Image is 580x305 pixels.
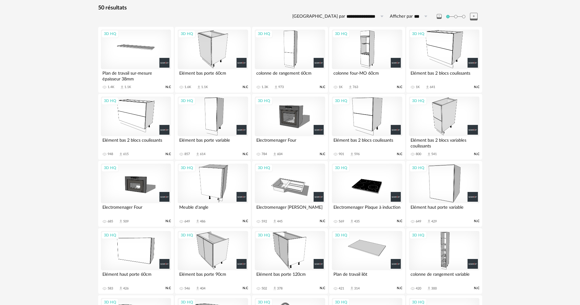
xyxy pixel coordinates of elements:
span: Download icon [427,286,431,291]
div: Elément haut porte 60cm [101,270,171,282]
span: N.C [165,152,171,156]
div: 3D HQ [178,231,196,239]
div: 3D HQ [409,97,427,105]
div: 435 [354,219,360,224]
div: 3D HQ [178,97,196,105]
div: 649 [416,219,421,224]
span: N.C [243,85,248,89]
div: 509 [123,219,129,224]
span: Download icon [272,152,277,157]
span: Download icon [197,85,201,90]
div: Elément bas porte 90cm [178,270,248,282]
span: Download icon [427,152,431,157]
a: 3D HQ Electromenager [PERSON_NAME] 592 Download icon 445 N.C [252,161,328,227]
span: Download icon [274,85,278,90]
label: [GEOGRAPHIC_DATA] par [292,14,345,20]
div: 3D HQ [101,231,119,239]
span: N.C [165,85,171,89]
div: 901 [339,152,344,156]
div: 685 [108,219,113,224]
span: N.C [474,219,479,223]
span: Download icon [350,152,354,157]
a: 3D HQ Plan de travail ilôt 421 Download icon 314 N.C [329,228,405,294]
span: N.C [397,286,402,290]
span: Download icon [119,286,123,291]
div: 948 [108,152,113,156]
a: 3D HQ Electromenager Four 685 Download icon 509 N.C [98,161,174,227]
span: N.C [397,152,402,156]
div: Elément bas porte variable [178,136,248,148]
a: 3D HQ Elément bas porte 120cm 502 Download icon 378 N.C [252,228,328,294]
div: 3D HQ [332,97,350,105]
div: 596 [354,152,360,156]
span: Download icon [119,152,123,157]
span: N.C [320,85,325,89]
div: 1.6K [184,85,191,89]
div: 50 résultats [98,5,482,12]
div: 486 [200,219,205,224]
span: N.C [474,286,479,290]
div: Elément haut porte variable [409,203,479,215]
div: 1K [339,85,343,89]
div: 378 [277,286,283,291]
div: Elément bas 2 blocs coulissants [409,69,479,81]
div: 583 [108,286,113,291]
div: Electromenager Four [101,203,171,215]
a: 3D HQ Electromenager Four 784 Download icon 604 N.C [252,94,328,160]
a: 3D HQ Elément bas porte variable 857 Download icon 614 N.C [175,94,251,160]
a: 3D HQ Elément bas porte 90cm 546 Download icon 404 N.C [175,228,251,294]
div: colonne four-MO 60cm [332,69,402,81]
div: 1K [416,85,420,89]
div: 3D HQ [255,97,273,105]
div: 3D HQ [255,231,273,239]
span: Download icon [350,219,354,224]
div: 3D HQ [409,231,427,239]
div: 421 [339,286,344,291]
span: N.C [243,219,248,223]
div: 404 [200,286,205,291]
span: Download icon [195,219,200,224]
span: N.C [165,219,171,223]
div: Meuble d'angle [178,203,248,215]
div: Elément bas 2 blocs coulissants [332,136,402,148]
div: 857 [184,152,190,156]
span: N.C [397,219,402,223]
a: 3D HQ colonne de rangement 60cm 1.3K Download icon 973 N.C [252,27,328,93]
div: 445 [277,219,283,224]
div: 604 [277,152,283,156]
div: 973 [278,85,284,89]
div: 3D HQ [332,164,350,172]
div: Plan de travail ilôt [332,270,402,282]
div: 614 [200,152,205,156]
span: Download icon [195,286,200,291]
div: 641 [430,85,435,89]
div: Elément bas 2 blocs coulissants [101,136,171,148]
div: Elément bas porte 120cm [255,270,325,282]
span: Download icon [272,219,277,224]
span: Download icon [272,286,277,291]
div: Elément bas porte 60cm [178,69,248,81]
div: 314 [354,286,360,291]
span: N.C [165,286,171,290]
a: 3D HQ colonne de rangement variable 420 Download icon 300 N.C [406,228,482,294]
div: 615 [123,152,129,156]
div: colonne de rangement 60cm [255,69,325,81]
a: 3D HQ Electromenager Plaque à induction 569 Download icon 435 N.C [329,161,405,227]
div: Electromenager [PERSON_NAME] [255,203,325,215]
div: 3D HQ [409,30,427,38]
div: 3D HQ [178,30,196,38]
div: 3D HQ [255,30,273,38]
div: 3D HQ [101,97,119,105]
span: N.C [320,152,325,156]
a: 3D HQ Plan de travail sur-mesure épaisseur 38mm 1.4K Download icon 1.1K N.C [98,27,174,93]
div: Plan de travail sur-mesure épaisseur 38mm [101,69,171,81]
div: Electromenager Four [255,136,325,148]
span: N.C [474,85,479,89]
a: 3D HQ colonne four-MO 60cm 1K Download icon 763 N.C [329,27,405,93]
div: 592 [262,219,267,224]
div: 1.1K [201,85,208,89]
span: Download icon [348,85,353,90]
a: 3D HQ Elément haut porte variable 649 Download icon 429 N.C [406,161,482,227]
div: colonne de rangement variable [409,270,479,282]
div: 3D HQ [332,231,350,239]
